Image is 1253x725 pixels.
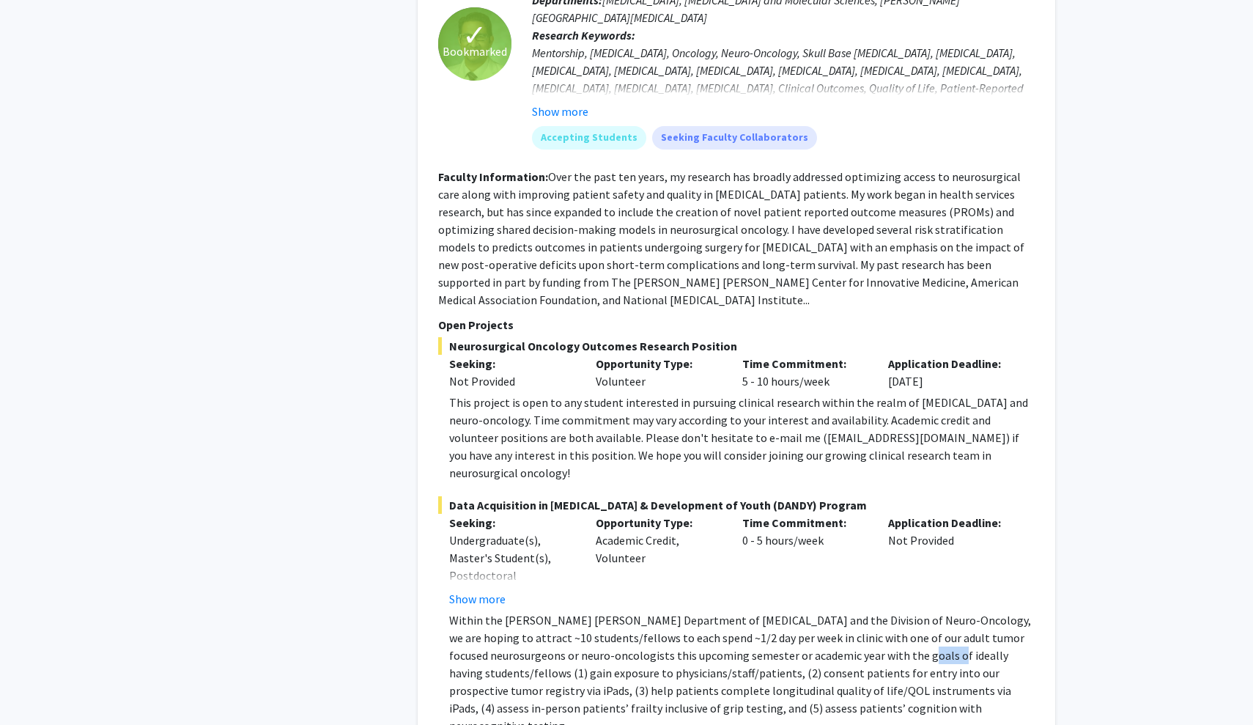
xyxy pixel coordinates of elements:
[532,44,1035,150] div: Mentorship, [MEDICAL_DATA], Oncology, Neuro-Oncology, Skull Base [MEDICAL_DATA], [MEDICAL_DATA], ...
[877,355,1024,390] div: [DATE]
[585,514,731,608] div: Academic Credit, Volunteer
[888,514,1013,531] p: Application Deadline:
[449,531,574,655] div: Undergraduate(s), Master's Student(s), Postdoctoral Researcher(s) / Research Staff, Medical Resid...
[462,28,487,43] span: ✓
[731,355,878,390] div: 5 - 10 hours/week
[438,316,1035,334] p: Open Projects
[449,355,574,372] p: Seeking:
[438,496,1035,514] span: Data Acquisition in [MEDICAL_DATA] & Development of Youth (DANDY) Program
[11,659,62,714] iframe: Chat
[449,372,574,390] div: Not Provided
[585,355,731,390] div: Volunteer
[438,337,1035,355] span: Neurosurgical Oncology Outcomes Research Position
[532,103,588,120] button: Show more
[596,514,720,531] p: Opportunity Type:
[532,126,646,150] mat-chip: Accepting Students
[742,355,867,372] p: Time Commitment:
[888,355,1013,372] p: Application Deadline:
[731,514,878,608] div: 0 - 5 hours/week
[443,43,507,60] span: Bookmarked
[596,355,720,372] p: Opportunity Type:
[742,514,867,531] p: Time Commitment:
[449,590,506,608] button: Show more
[438,169,548,184] b: Faculty Information:
[438,169,1024,307] fg-read-more: Over the past ten years, my research has broadly addressed optimizing access to neurosurgical car...
[877,514,1024,608] div: Not Provided
[532,28,635,43] b: Research Keywords:
[449,394,1035,482] div: This project is open to any student interested in pursuing clinical research within the realm of ...
[652,126,817,150] mat-chip: Seeking Faculty Collaborators
[449,514,574,531] p: Seeking:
